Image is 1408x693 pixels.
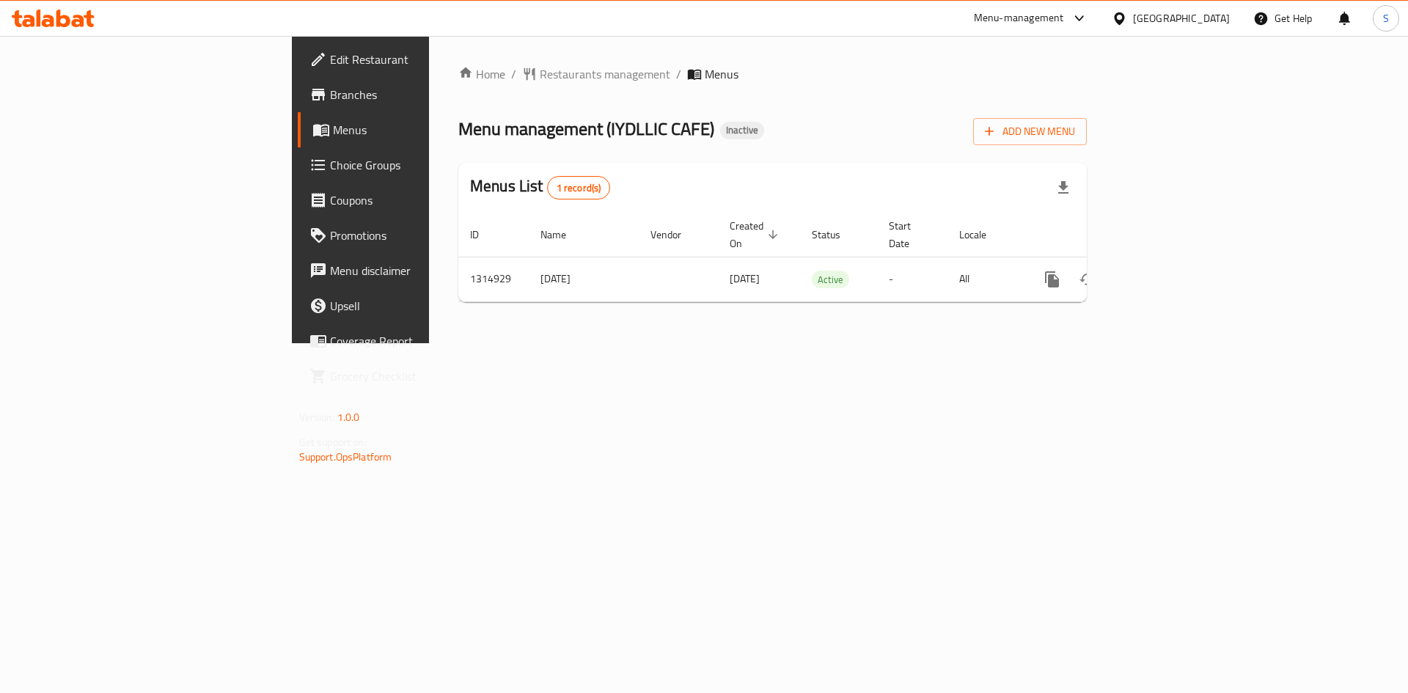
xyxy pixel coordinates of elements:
[298,147,527,183] a: Choice Groups
[298,323,527,359] a: Coverage Report
[1046,170,1081,205] div: Export file
[974,10,1064,27] div: Menu-management
[330,191,516,209] span: Coupons
[298,77,527,112] a: Branches
[730,217,782,252] span: Created On
[1035,262,1070,297] button: more
[1070,262,1105,297] button: Change Status
[877,257,947,301] td: -
[547,176,611,199] div: Total records count
[650,226,700,243] span: Vendor
[299,408,335,427] span: Version:
[1133,10,1230,26] div: [GEOGRAPHIC_DATA]
[1383,10,1389,26] span: S
[470,226,498,243] span: ID
[298,359,527,394] a: Grocery Checklist
[470,175,610,199] h2: Menus List
[705,65,738,83] span: Menus
[298,218,527,253] a: Promotions
[333,121,516,139] span: Menus
[1023,213,1187,257] th: Actions
[959,226,1005,243] span: Locale
[720,124,764,136] span: Inactive
[458,213,1187,302] table: enhanced table
[330,156,516,174] span: Choice Groups
[522,65,670,83] a: Restaurants management
[330,86,516,103] span: Branches
[458,112,714,145] span: Menu management ( IYDLLIC CAFE )
[548,181,610,195] span: 1 record(s)
[889,217,930,252] span: Start Date
[730,269,760,288] span: [DATE]
[330,297,516,315] span: Upsell
[540,226,585,243] span: Name
[458,65,1087,83] nav: breadcrumb
[298,112,527,147] a: Menus
[298,288,527,323] a: Upsell
[812,226,859,243] span: Status
[298,42,527,77] a: Edit Restaurant
[676,65,681,83] li: /
[299,433,367,452] span: Get support on:
[330,262,516,279] span: Menu disclaimer
[299,447,392,466] a: Support.OpsPlatform
[330,51,516,68] span: Edit Restaurant
[298,253,527,288] a: Menu disclaimer
[985,122,1075,141] span: Add New Menu
[330,227,516,244] span: Promotions
[337,408,360,427] span: 1.0.0
[720,122,764,139] div: Inactive
[298,183,527,218] a: Coupons
[540,65,670,83] span: Restaurants management
[330,367,516,385] span: Grocery Checklist
[973,118,1087,145] button: Add New Menu
[947,257,1023,301] td: All
[330,332,516,350] span: Coverage Report
[812,271,849,288] span: Active
[529,257,639,301] td: [DATE]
